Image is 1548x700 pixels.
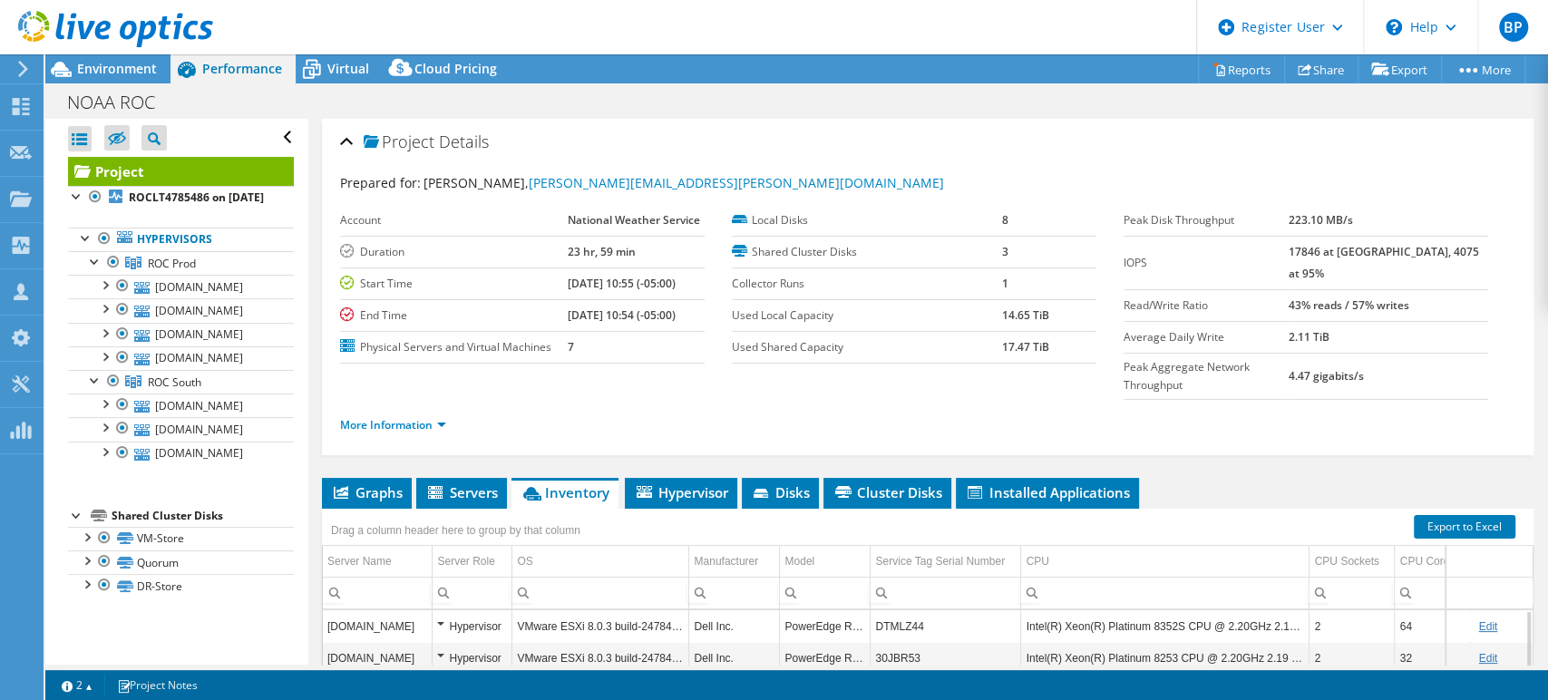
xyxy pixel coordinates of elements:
[437,550,494,572] div: Server Role
[512,610,689,642] td: Column OS, Value VMware ESXi 8.0.3 build-24784735
[1309,577,1395,608] td: Column CPU Sockets, Filter cell
[1288,297,1408,313] b: 43% reads / 57% writes
[414,60,497,77] span: Cloud Pricing
[68,228,294,251] a: Hypervisors
[340,275,568,293] label: Start Time
[689,546,780,578] td: Manufacturer Column
[517,550,532,572] div: OS
[327,550,392,572] div: Server Name
[732,275,1001,293] label: Collector Runs
[112,505,294,527] div: Shared Cluster Disks
[340,174,421,191] label: Prepared for:
[1309,642,1395,674] td: Column CPU Sockets, Value 2
[129,190,264,205] b: ROCLT4785486 on [DATE]
[1124,297,1288,315] label: Read/Write Ratio
[780,546,871,578] td: Model Column
[871,642,1021,674] td: Column Service Tag Serial Number, Value 30JBR53
[965,483,1130,501] span: Installed Applications
[1414,515,1515,539] a: Export to Excel
[1288,368,1363,384] b: 4.47 gigabits/s
[323,577,433,608] td: Column Server Name, Filter cell
[1001,276,1008,291] b: 1
[732,243,1001,261] label: Shared Cluster Disks
[1021,610,1309,642] td: Column CPU, Value Intel(R) Xeon(R) Platinum 8352S CPU @ 2.20GHz 2.19 GHz
[433,642,512,674] td: Column Server Role, Value Hypervisor
[568,339,574,355] b: 7
[1309,546,1395,578] td: CPU Sockets Column
[1395,546,1471,578] td: CPU Cores Column
[202,60,282,77] span: Performance
[1001,244,1008,259] b: 3
[1499,13,1528,42] span: BP
[433,610,512,642] td: Column Server Role, Value Hypervisor
[568,307,676,323] b: [DATE] 10:54 (-05:00)
[437,647,507,669] div: Hypervisor
[1026,550,1048,572] div: CPU
[68,550,294,574] a: Quorum
[340,306,568,325] label: End Time
[68,370,294,394] a: ROC South
[59,92,183,112] h1: NOAA ROC
[568,244,636,259] b: 23 hr, 59 min
[1288,329,1329,345] b: 2.11 TiB
[104,674,210,696] a: Project Notes
[340,211,568,229] label: Account
[512,546,689,578] td: OS Column
[1386,19,1402,35] svg: \n
[634,483,728,501] span: Hypervisor
[68,574,294,598] a: DR-Store
[1395,577,1471,608] td: Column CPU Cores, Filter cell
[68,346,294,370] a: [DOMAIN_NAME]
[68,417,294,441] a: [DOMAIN_NAME]
[1441,55,1525,83] a: More
[340,243,568,261] label: Duration
[1478,620,1497,633] a: Edit
[732,338,1001,356] label: Used Shared Capacity
[327,60,369,77] span: Virtual
[331,483,403,501] span: Graphs
[732,211,1001,229] label: Local Disks
[689,610,780,642] td: Column Manufacturer, Value Dell Inc.
[68,323,294,346] a: [DOMAIN_NAME]
[340,338,568,356] label: Physical Servers and Virtual Machines
[1309,610,1395,642] td: Column CPU Sockets, Value 2
[521,483,609,501] span: Inventory
[689,642,780,674] td: Column Manufacturer, Value Dell Inc.
[68,442,294,465] a: [DOMAIN_NAME]
[871,546,1021,578] td: Service Tag Serial Number Column
[433,546,512,578] td: Server Role Column
[689,577,780,608] td: Column Manufacturer, Filter cell
[364,133,434,151] span: Project
[871,577,1021,608] td: Column Service Tag Serial Number, Filter cell
[425,483,498,501] span: Servers
[326,518,585,543] div: Drag a column header here to group by that column
[1358,55,1442,83] a: Export
[875,550,1005,572] div: Service Tag Serial Number
[1021,546,1309,578] td: CPU Column
[1021,642,1309,674] td: Column CPU, Value Intel(R) Xeon(R) Platinum 8253 CPU @ 2.20GHz 2.19 GHz
[780,577,871,608] td: Column Model, Filter cell
[871,610,1021,642] td: Column Service Tag Serial Number, Value DTMLZ44
[68,157,294,186] a: Project
[437,616,507,637] div: Hypervisor
[1124,358,1288,394] label: Peak Aggregate Network Throughput
[832,483,942,501] span: Cluster Disks
[568,276,676,291] b: [DATE] 10:55 (-05:00)
[68,394,294,417] a: [DOMAIN_NAME]
[1395,642,1471,674] td: Column CPU Cores, Value 32
[1399,550,1455,572] div: CPU Cores
[323,610,433,642] td: Column Server Name, Value rocesx6.roc.noaa.gov
[77,60,157,77] span: Environment
[340,417,446,433] a: More Information
[1288,212,1352,228] b: 223.10 MB/s
[529,174,944,191] a: [PERSON_NAME][EMAIL_ADDRESS][PERSON_NAME][DOMAIN_NAME]
[323,642,433,674] td: Column Server Name, Value rocesx1.roc.noaa.gov
[784,550,814,572] div: Model
[751,483,810,501] span: Disks
[68,527,294,550] a: VM-Store
[1124,211,1288,229] label: Peak Disk Throughput
[148,256,196,271] span: ROC Prod
[424,174,944,191] span: [PERSON_NAME],
[512,577,689,608] td: Column OS, Filter cell
[323,546,433,578] td: Server Name Column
